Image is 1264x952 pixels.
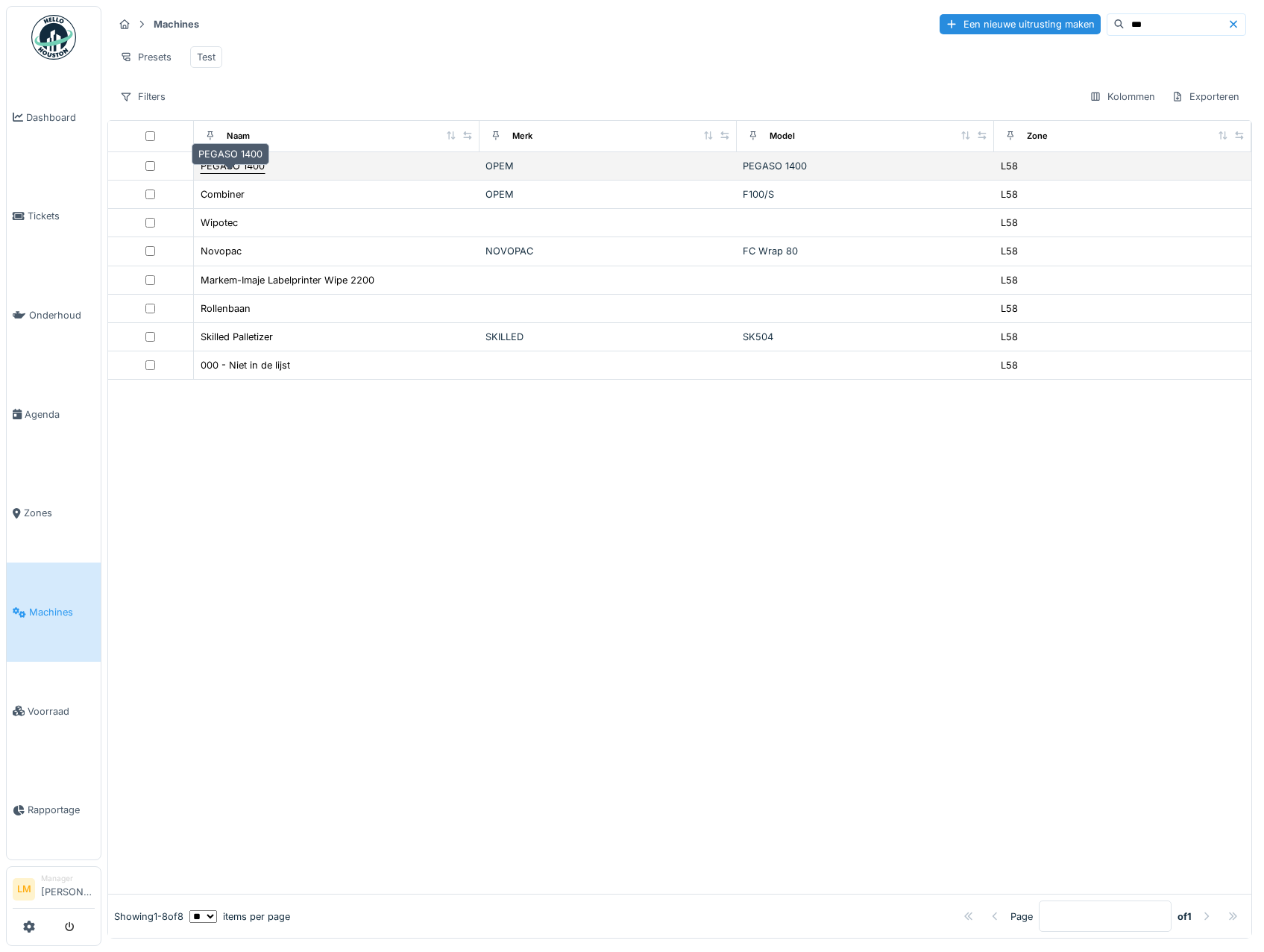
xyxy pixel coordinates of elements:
img: Badge_color-CXgf-gQk.svg [31,15,76,60]
span: Machines [29,605,95,619]
div: L58 [1001,301,1018,316]
div: L58 [1001,159,1018,173]
div: L58 [1001,330,1018,344]
div: L58 [1001,358,1018,372]
div: L58 [1001,187,1018,201]
div: L58 [1001,244,1018,258]
li: LM [13,878,35,901]
a: LM Manager[PERSON_NAME] [13,873,95,909]
div: 000 - Niet in de lijst [201,358,290,372]
div: Skilled Palletizer [201,330,273,344]
div: SKILLED [485,330,731,344]
div: SK504 [743,330,988,344]
div: PEGASO 1400 [743,159,988,173]
div: FC Wrap 80 [743,244,988,258]
span: Voorraad [28,704,95,718]
div: items per page [189,909,290,924]
div: Naam [227,130,250,143]
div: PEGASO 1400 [201,159,265,173]
a: Tickets [7,167,101,266]
div: Rollenbaan [201,301,251,316]
span: Onderhoud [29,308,95,322]
div: Filters [113,86,172,107]
li: [PERSON_NAME] [41,873,95,905]
strong: of 1 [1177,909,1192,924]
div: NOVOPAC [485,244,731,258]
strong: Machines [148,17,205,31]
span: Zones [24,506,95,520]
div: Kolommen [1083,86,1162,107]
div: Wipotec [201,216,238,230]
div: OPEM [485,159,731,173]
div: Page [1010,909,1033,924]
a: Voorraad [7,662,101,761]
a: Rapportage [7,761,101,860]
a: Agenda [7,365,101,464]
span: Dashboard [26,110,95,125]
span: Tickets [28,209,95,223]
a: Zones [7,464,101,563]
div: Markem-Imaje Labelprinter Wipe 2200 [201,273,374,287]
div: Presets [113,46,178,68]
div: Zone [1027,130,1048,143]
div: Exporteren [1165,86,1246,107]
div: Test [197,50,216,64]
div: Novopac [201,244,242,258]
div: Merk [512,130,532,143]
a: Onderhoud [7,266,101,365]
span: Agenda [25,407,95,422]
div: L58 [1001,273,1018,287]
div: Model [770,130,795,143]
div: OPEM [485,187,731,201]
a: Machines [7,563,101,662]
div: Een nieuwe uitrusting maken [940,14,1101,34]
div: Manager [41,873,95,884]
div: Showing 1 - 8 of 8 [114,909,183,924]
div: L58 [1001,216,1018,230]
span: Rapportage [28,803,95,817]
div: F100/S [743,187,988,201]
a: Dashboard [7,68,101,167]
div: PEGASO 1400 [192,143,269,165]
div: Combiner [201,187,245,201]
